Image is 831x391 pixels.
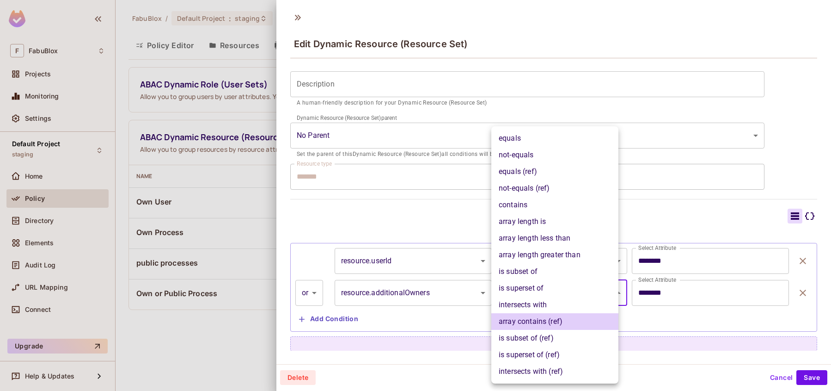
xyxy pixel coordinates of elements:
li: intersects with (ref) [491,363,618,380]
li: is superset of [491,280,618,297]
li: contains [491,197,618,213]
li: is subset of (ref) [491,330,618,347]
li: array length less than [491,230,618,247]
li: equals (ref) [491,163,618,180]
li: array length greater than [491,247,618,263]
li: array length is [491,213,618,230]
li: is superset of (ref) [491,347,618,363]
li: not-equals [491,147,618,163]
li: not-equals (ref) [491,180,618,197]
li: intersects with [491,297,618,313]
li: array contains (ref) [491,313,618,330]
li: equals [491,130,618,147]
li: is subset of [491,263,618,280]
